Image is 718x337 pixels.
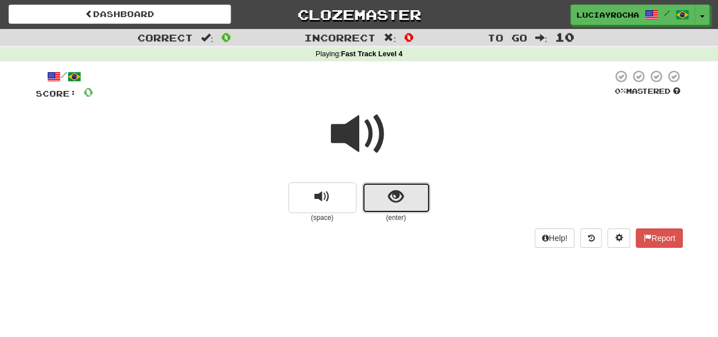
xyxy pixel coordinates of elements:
[304,32,376,43] span: Incorrect
[36,69,93,84] div: /
[341,50,403,58] strong: Fast Track Level 4
[664,9,670,17] span: /
[288,182,356,213] button: replay audio
[83,85,93,99] span: 0
[362,213,430,223] small: (enter)
[636,228,682,248] button: Report
[404,30,414,44] span: 0
[577,10,639,20] span: luciayrocha
[615,86,626,95] span: 0 %
[201,33,213,43] span: :
[570,5,695,25] a: luciayrocha /
[9,5,231,24] a: Dashboard
[487,32,527,43] span: To go
[362,182,430,213] button: show sentence
[580,228,602,248] button: Round history (alt+y)
[221,30,231,44] span: 0
[137,32,193,43] span: Correct
[384,33,396,43] span: :
[36,89,77,98] span: Score:
[535,33,547,43] span: :
[248,5,471,24] a: Clozemaster
[555,30,574,44] span: 10
[535,228,575,248] button: Help!
[288,213,356,223] small: (space)
[612,86,683,97] div: Mastered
